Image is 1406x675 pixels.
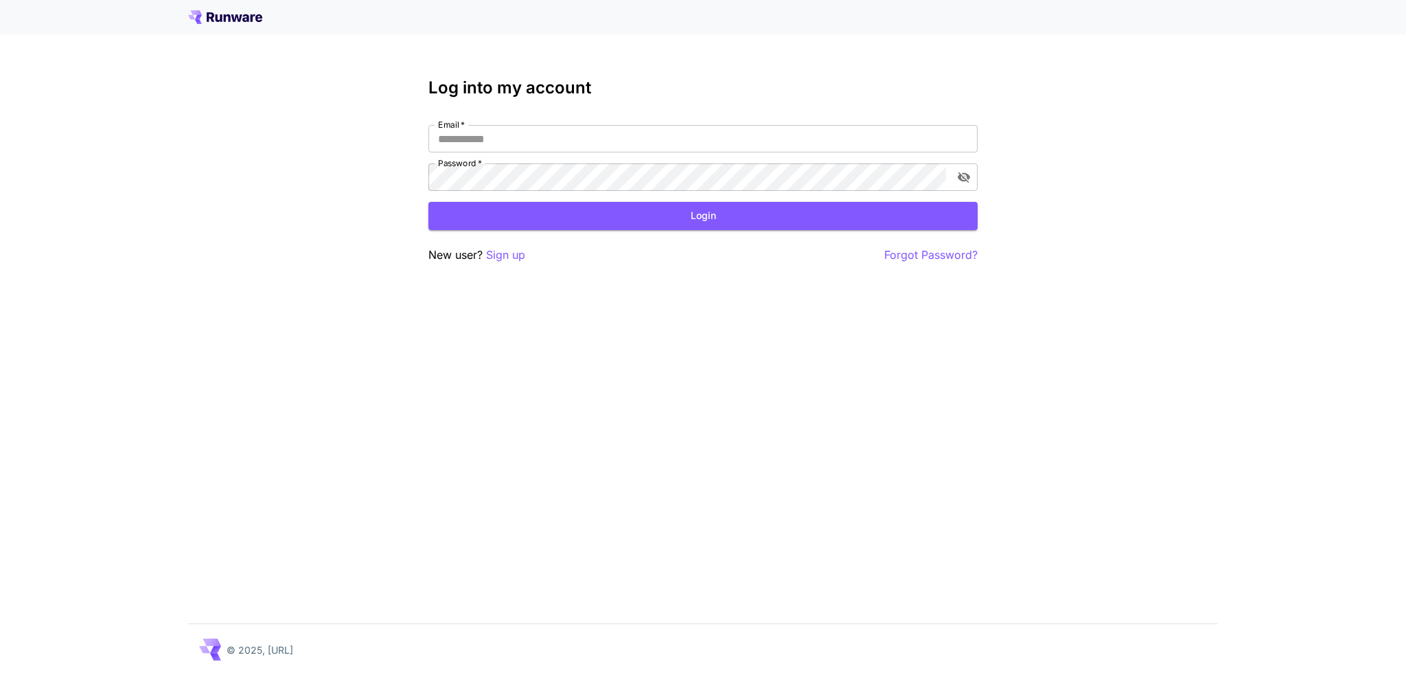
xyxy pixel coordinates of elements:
[428,78,978,98] h3: Log into my account
[438,157,482,169] label: Password
[486,247,525,264] button: Sign up
[428,202,978,230] button: Login
[428,247,525,264] p: New user?
[438,119,465,130] label: Email
[952,165,976,190] button: toggle password visibility
[884,247,978,264] button: Forgot Password?
[227,643,293,657] p: © 2025, [URL]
